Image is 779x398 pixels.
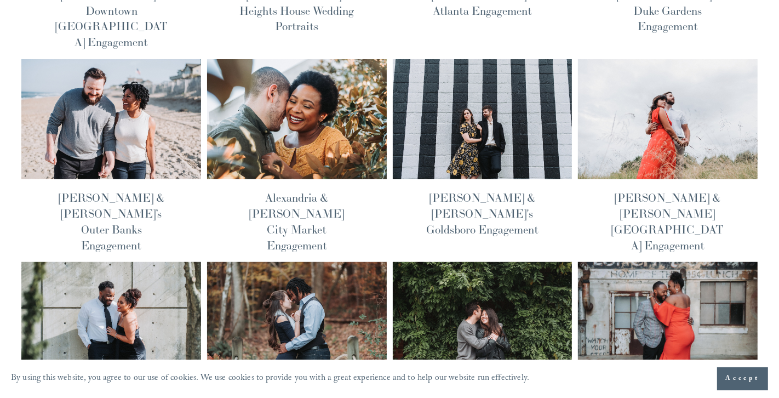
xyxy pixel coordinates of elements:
button: Accept [717,367,768,390]
img: Samantha &amp; Ryan's NC Museum of Art Engagement [577,59,758,180]
a: [PERSON_NAME] & [PERSON_NAME] [GEOGRAPHIC_DATA] Engagement [611,191,724,252]
img: Morgan &amp; Cameron's Durham Tobacco Campus Engagement [577,261,758,383]
img: Angel &amp; Brandon's Downtown Raleigh Engagement [21,261,202,383]
img: Adrienne &amp; Michael's Goldsboro Engagement [392,59,573,180]
img: Miranda &amp; Jeremy's Timberlake Earth Sanctuary Engagement [206,261,387,383]
span: Accept [725,373,760,384]
a: [PERSON_NAME] & [PERSON_NAME]’s Outer Banks Engagement [59,191,164,252]
img: Amanda &amp; Alex's Dumbo NYC Engagement [392,261,573,383]
a: [PERSON_NAME] & [PERSON_NAME]'s Goldsboro Engagement [426,191,539,237]
p: By using this website, you agree to our use of cookies. We use cookies to provide you with a grea... [11,371,529,388]
img: Alexandria &amp; Ahmed's City Market Engagement [206,59,387,180]
a: Alexandria & [PERSON_NAME] City Market Engagement [249,191,344,252]
img: Lauren &amp; Ian’s Outer Banks Engagement [21,59,202,180]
